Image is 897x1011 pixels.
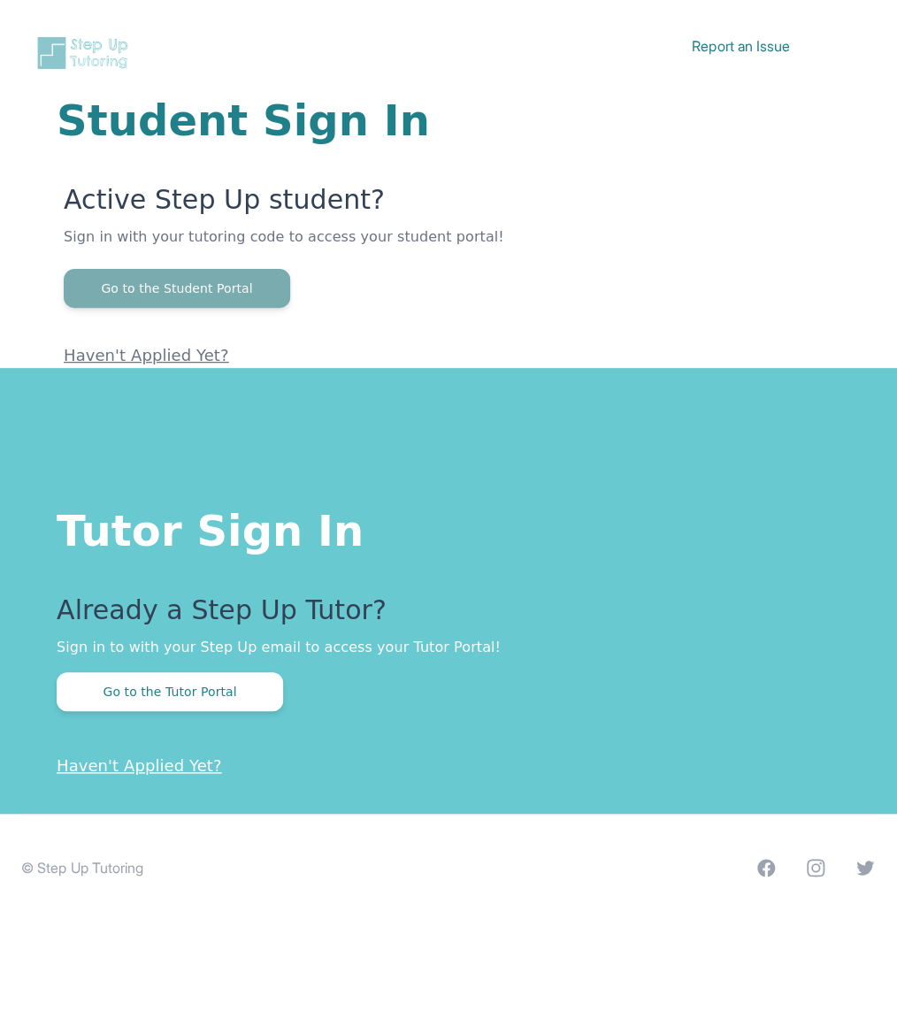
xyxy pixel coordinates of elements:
[35,35,134,71] img: Step Up Tutoring horizontal logo
[692,37,790,55] a: Report an Issue
[57,672,283,711] button: Go to the Tutor Portal
[64,184,840,226] p: Active Step Up student?
[57,637,840,658] p: Sign in to with your Step Up email to access your Tutor Portal!
[57,683,283,700] a: Go to the Tutor Portal
[57,756,222,775] a: Haven't Applied Yet?
[21,857,143,878] p: © Step Up Tutoring
[64,346,229,364] a: Haven't Applied Yet?
[64,226,840,269] p: Sign in with your tutoring code to access your student portal!
[57,502,840,552] h1: Tutor Sign In
[64,280,290,296] a: Go to the Student Portal
[64,269,290,308] button: Go to the Student Portal
[57,594,840,637] p: Already a Step Up Tutor?
[57,99,840,142] h1: Student Sign In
